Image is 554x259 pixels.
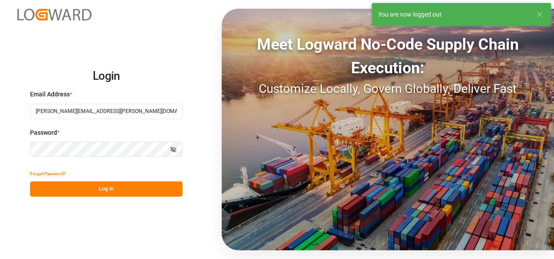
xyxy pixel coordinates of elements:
[30,128,57,137] span: Password
[30,166,66,181] button: Forgot Password?
[222,33,554,80] div: Meet Logward No-Code Supply Chain Execution:
[17,9,91,20] img: Logward_new_orange.png
[30,181,182,197] button: Log In
[30,104,182,119] input: Enter your email
[378,10,528,19] div: You are now logged out
[222,80,554,98] div: Customize Locally, Govern Globally, Deliver Fast
[30,62,182,90] h2: Login
[30,90,70,99] span: Email Address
